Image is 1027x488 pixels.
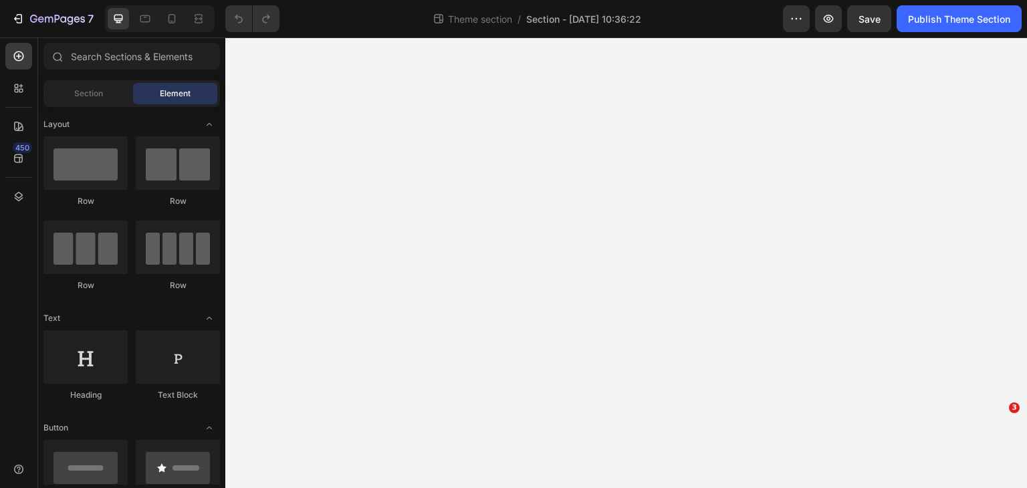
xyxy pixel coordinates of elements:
[43,279,128,291] div: Row
[43,118,70,130] span: Layout
[43,195,128,207] div: Row
[136,195,220,207] div: Row
[1009,402,1020,413] span: 3
[225,37,1027,488] iframe: Design area
[136,279,220,291] div: Row
[225,5,279,32] div: Undo/Redo
[74,88,103,100] span: Section
[982,422,1014,455] iframe: Intercom live chat
[847,5,891,32] button: Save
[897,5,1022,32] button: Publish Theme Section
[5,5,100,32] button: 7
[199,308,220,329] span: Toggle open
[859,13,881,25] span: Save
[88,11,94,27] p: 7
[43,43,220,70] input: Search Sections & Elements
[908,12,1010,26] div: Publish Theme Section
[526,12,641,26] span: Section - [DATE] 10:36:22
[199,114,220,135] span: Toggle open
[445,12,515,26] span: Theme section
[13,142,32,153] div: 450
[199,417,220,439] span: Toggle open
[43,422,68,434] span: Button
[160,88,191,100] span: Element
[136,389,220,401] div: Text Block
[43,312,60,324] span: Text
[43,389,128,401] div: Heading
[518,12,521,26] span: /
